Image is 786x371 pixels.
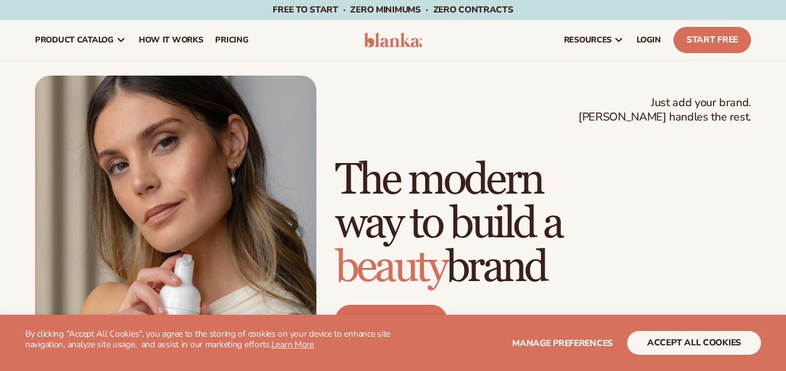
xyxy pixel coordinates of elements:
[512,337,613,349] span: Manage preferences
[335,241,446,294] span: beauty
[25,329,393,350] p: By clicking "Accept All Cookies", you agree to the storing of cookies on your device to enhance s...
[630,20,667,60] a: LOGIN
[271,339,314,350] a: Learn More
[578,96,751,125] span: Just add your brand. [PERSON_NAME] handles the rest.
[558,20,630,60] a: resources
[637,35,661,45] span: LOGIN
[512,331,613,355] button: Manage preferences
[139,35,203,45] span: How It Works
[133,20,209,60] a: How It Works
[335,159,751,290] h1: The modern way to build a brand
[35,35,114,45] span: product catalog
[335,305,447,335] a: Start free
[627,331,761,355] button: accept all cookies
[364,32,423,47] img: logo
[673,27,751,53] a: Start Free
[564,35,612,45] span: resources
[29,20,133,60] a: product catalog
[215,35,248,45] span: pricing
[273,4,513,16] span: Free to start · ZERO minimums · ZERO contracts
[209,20,254,60] a: pricing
